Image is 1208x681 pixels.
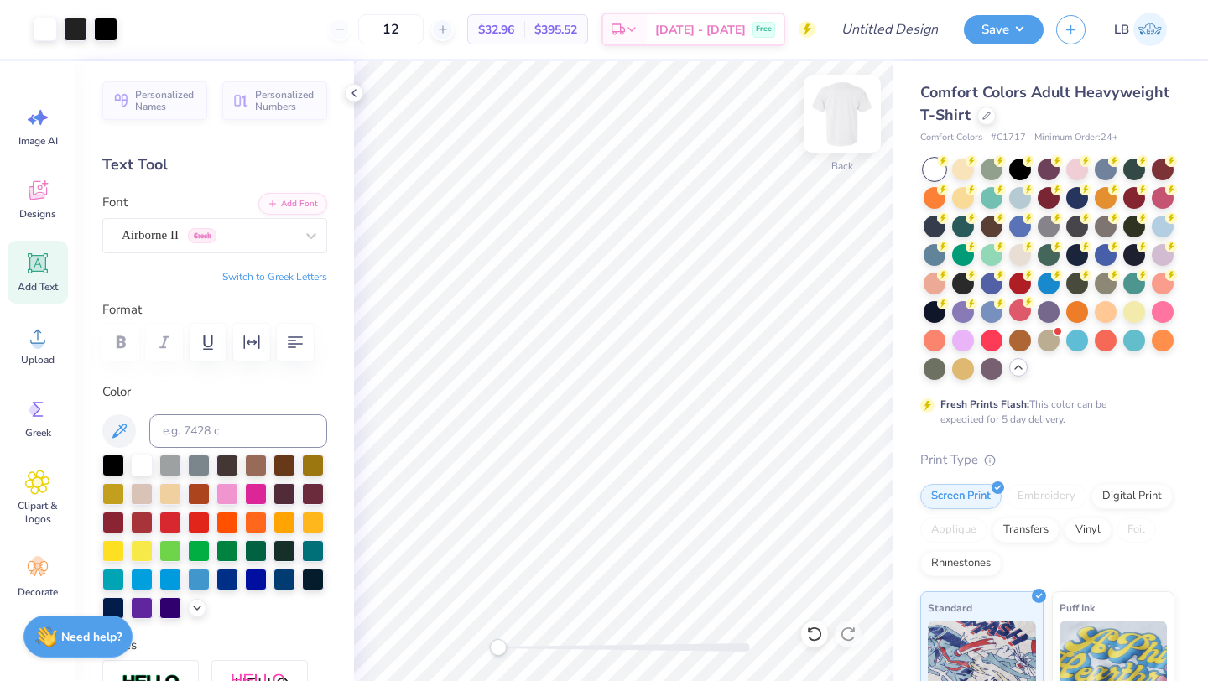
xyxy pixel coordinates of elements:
div: Back [831,159,853,174]
div: Accessibility label [490,639,507,656]
input: e.g. 7428 c [149,414,327,448]
button: Save [964,15,1044,44]
div: Embroidery [1007,484,1086,509]
label: Format [102,300,327,320]
span: Free [756,23,772,35]
span: Comfort Colors Adult Heavyweight T-Shirt [920,82,1169,125]
div: Print Type [920,450,1174,470]
div: Screen Print [920,484,1002,509]
span: Puff Ink [1060,599,1095,616]
span: Clipart & logos [10,499,65,526]
strong: Fresh Prints Flash: [940,398,1029,411]
button: Add Font [258,193,327,215]
div: Applique [920,517,987,543]
span: LB [1114,20,1129,39]
span: Decorate [18,585,58,599]
div: Transfers [992,517,1060,543]
span: # C1717 [991,131,1026,145]
input: – – [358,14,424,44]
span: $32.96 [478,21,514,39]
div: Digital Print [1091,484,1173,509]
img: Laila Baptiste [1133,13,1167,46]
img: Back [809,81,876,148]
button: Personalized Names [102,81,207,120]
span: Standard [928,599,972,616]
label: Font [102,193,128,212]
div: Vinyl [1065,517,1112,543]
button: Switch to Greek Letters [222,270,327,283]
span: Add Text [18,280,58,294]
span: Upload [21,353,55,366]
div: This color can be expedited for 5 day delivery. [940,397,1147,427]
span: Designs [19,207,56,221]
div: Text Tool [102,153,327,176]
span: $395.52 [534,21,577,39]
span: Minimum Order: 24 + [1034,131,1118,145]
span: Comfort Colors [920,131,982,145]
button: Personalized Numbers [222,81,327,120]
div: Rhinestones [920,551,1002,576]
span: [DATE] - [DATE] [655,21,746,39]
label: Color [102,382,327,402]
span: Personalized Names [135,89,197,112]
a: LB [1106,13,1174,46]
span: Personalized Numbers [255,89,317,112]
input: Untitled Design [828,13,951,46]
span: Greek [25,426,51,439]
span: Image AI [18,134,58,148]
div: Foil [1117,517,1156,543]
strong: Need help? [61,629,122,645]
